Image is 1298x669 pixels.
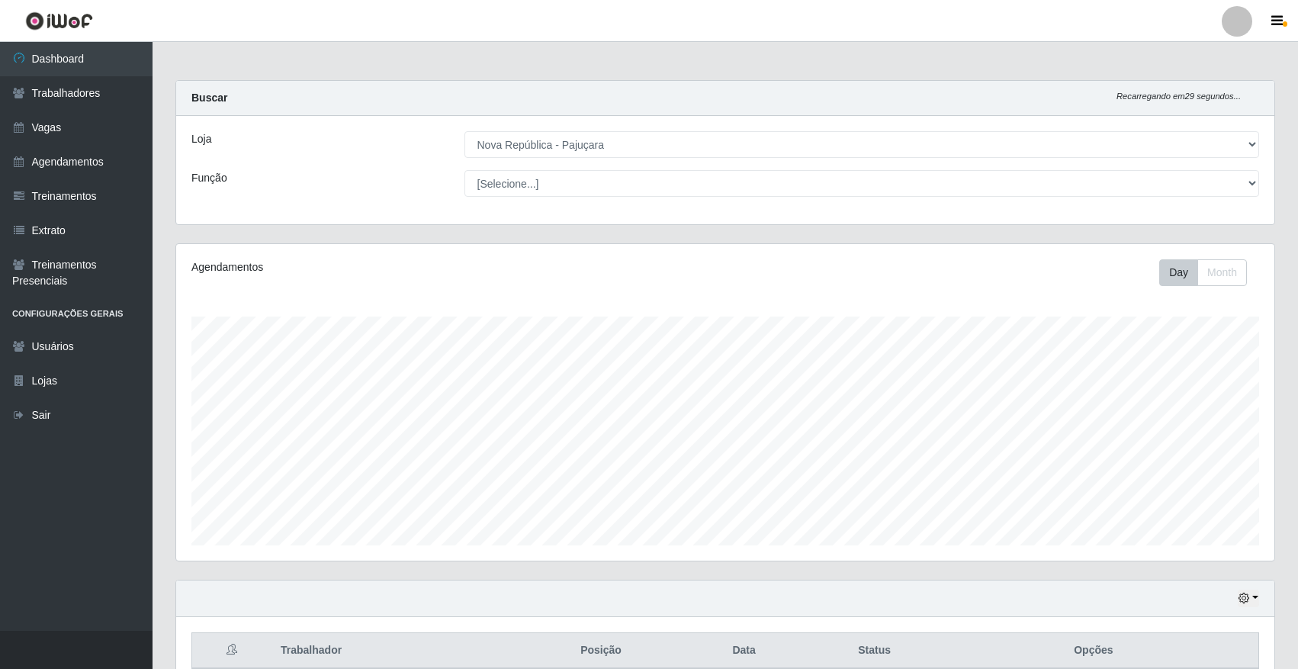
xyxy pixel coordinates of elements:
i: Recarregando em 29 segundos... [1116,92,1241,101]
img: CoreUI Logo [25,11,93,31]
label: Função [191,170,227,186]
th: Status [821,633,929,669]
strong: Buscar [191,92,227,104]
button: Month [1197,259,1247,286]
button: Day [1159,259,1198,286]
label: Loja [191,131,211,147]
th: Data [668,633,821,669]
th: Opções [929,633,1259,669]
div: First group [1159,259,1247,286]
th: Posição [534,633,667,669]
div: Toolbar with button groups [1159,259,1259,286]
th: Trabalhador [271,633,534,669]
div: Agendamentos [191,259,623,275]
